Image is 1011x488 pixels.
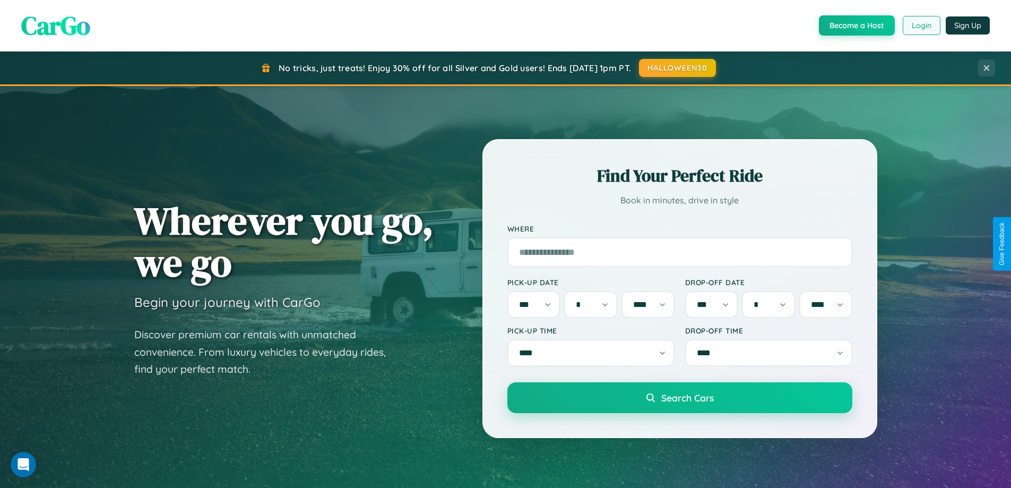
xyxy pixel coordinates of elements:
[134,326,400,378] p: Discover premium car rentals with unmatched convenience. From luxury vehicles to everyday rides, ...
[661,392,714,404] span: Search Cars
[134,294,321,310] h3: Begin your journey with CarGo
[685,326,852,335] label: Drop-off Time
[507,278,675,287] label: Pick-up Date
[11,452,36,477] iframe: Intercom live chat
[903,16,940,35] button: Login
[21,8,90,43] span: CarGo
[279,63,631,73] span: No tricks, just treats! Enjoy 30% off for all Silver and Gold users! Ends [DATE] 1pm PT.
[685,278,852,287] label: Drop-off Date
[507,382,852,413] button: Search Cars
[507,326,675,335] label: Pick-up Time
[639,59,716,77] button: HALLOWEEN30
[998,222,1006,266] div: Give Feedback
[507,164,852,187] h2: Find Your Perfect Ride
[134,200,434,284] h1: Wherever you go, we go
[507,193,852,208] p: Book in minutes, drive in style
[507,224,852,233] label: Where
[819,15,895,36] button: Become a Host
[946,16,990,35] button: Sign Up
